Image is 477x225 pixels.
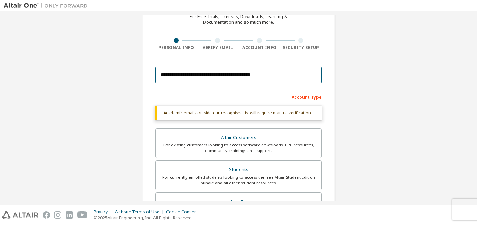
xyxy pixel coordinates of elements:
[94,215,202,221] p: © 2025 Altair Engineering, Inc. All Rights Reserved.
[77,211,87,219] img: youtube.svg
[94,209,115,215] div: Privacy
[54,211,61,219] img: instagram.svg
[280,45,322,50] div: Security Setup
[43,211,50,219] img: facebook.svg
[66,211,73,219] img: linkedin.svg
[155,45,197,50] div: Personal Info
[160,133,317,143] div: Altair Customers
[160,142,317,154] div: For existing customers looking to access software downloads, HPC resources, community, trainings ...
[115,209,166,215] div: Website Terms of Use
[160,175,317,186] div: For currently enrolled students looking to access the free Altair Student Edition bundle and all ...
[166,209,202,215] div: Cookie Consent
[160,165,317,175] div: Students
[190,14,287,25] div: For Free Trials, Licenses, Downloads, Learning & Documentation and so much more.
[238,45,280,50] div: Account Info
[2,211,38,219] img: altair_logo.svg
[155,106,322,120] div: Academic emails outside our recognised list will require manual verification.
[197,45,239,50] div: Verify Email
[4,2,91,9] img: Altair One
[160,197,317,207] div: Faculty
[155,91,322,102] div: Account Type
